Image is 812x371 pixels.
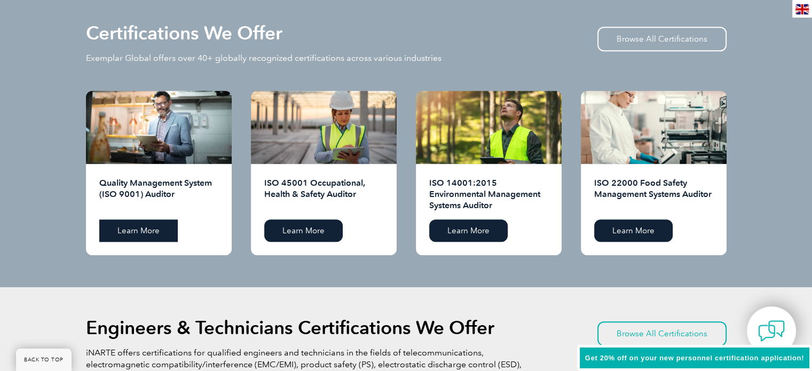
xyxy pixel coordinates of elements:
p: Exemplar Global offers over 40+ globally recognized certifications across various industries [86,52,442,64]
a: BACK TO TOP [16,349,72,371]
a: Learn More [99,219,178,242]
img: en [795,4,809,14]
a: Learn More [429,219,508,242]
img: contact-chat.png [758,318,785,344]
span: Get 20% off on your new personnel certification application! [585,354,804,362]
a: Browse All Certifications [597,27,727,51]
h2: Certifications We Offer [86,25,282,42]
a: Learn More [264,219,343,242]
h2: Engineers & Technicians Certifications We Offer [86,319,494,336]
h2: ISO 22000 Food Safety Management Systems Auditor [594,177,713,211]
h2: Quality Management System (ISO 9001) Auditor [99,177,218,211]
h2: ISO 45001 Occupational, Health & Safety Auditor [264,177,383,211]
a: Browse All Certifications [597,321,727,346]
a: Learn More [594,219,673,242]
h2: ISO 14001:2015 Environmental Management Systems Auditor [429,177,548,211]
